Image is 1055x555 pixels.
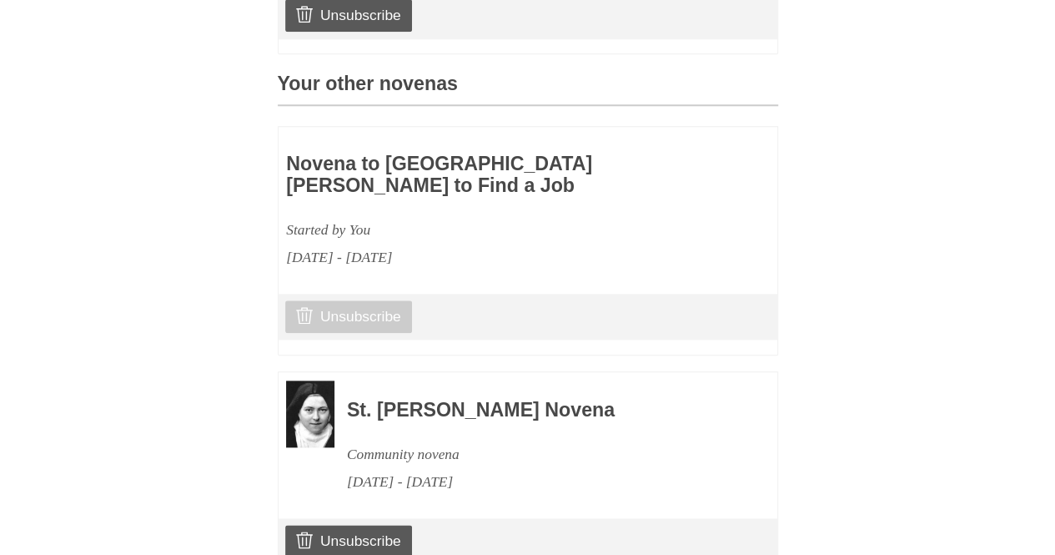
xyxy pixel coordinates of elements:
h3: St. [PERSON_NAME] Novena [347,400,732,421]
div: Community novena [347,441,732,468]
div: Started by You [286,216,671,244]
img: Novena image [286,381,334,447]
div: [DATE] - [DATE] [347,468,732,496]
div: [DATE] - [DATE] [286,244,671,271]
h3: Your other novenas [278,73,778,106]
a: Unsubscribe [285,300,411,332]
h3: Novena to [GEOGRAPHIC_DATA][PERSON_NAME] to Find a Job [286,154,671,196]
